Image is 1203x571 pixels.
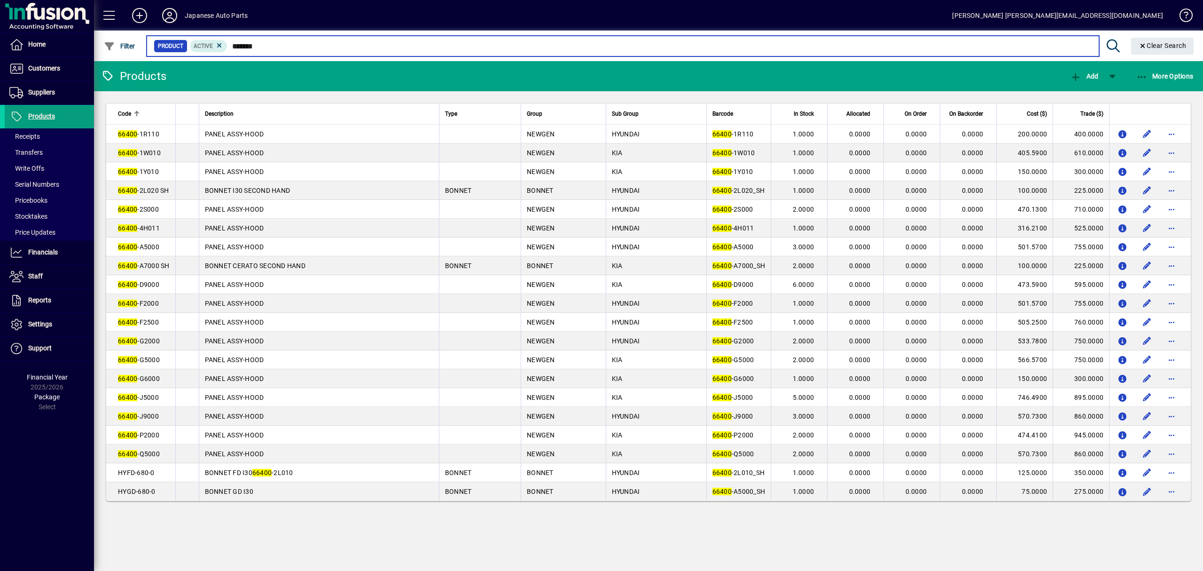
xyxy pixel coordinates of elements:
[205,168,264,175] span: PANEL ASSY-HOOD
[849,149,871,157] span: 0.0000
[712,168,732,175] em: 66400
[996,350,1053,369] td: 566.5700
[1140,164,1155,179] button: Edit
[962,130,984,138] span: 0.0000
[996,388,1053,407] td: 746.4900
[1053,275,1109,294] td: 595.0000
[996,143,1053,162] td: 405.5900
[1140,296,1155,311] button: Edit
[712,281,754,288] span: -D9000
[1027,109,1047,119] span: Cost ($)
[118,206,137,213] em: 66400
[962,262,984,270] span: 0.0000
[712,224,732,232] em: 66400
[1053,125,1109,143] td: 400.0000
[118,109,131,119] span: Code
[527,206,555,213] span: NEWGEN
[846,109,870,119] span: Allocated
[158,41,183,51] span: Product
[712,130,754,138] span: -1R110
[793,375,814,382] span: 1.0000
[712,262,766,270] span: -A7000_SH
[527,109,542,119] span: Group
[612,206,640,213] span: HYUNDAI
[962,300,984,307] span: 0.0000
[712,318,753,326] span: -F2500
[712,109,766,119] div: Barcode
[9,181,59,188] span: Serial Numbers
[101,69,166,84] div: Products
[118,206,159,213] span: -2S000
[793,318,814,326] span: 1.0000
[1053,238,1109,256] td: 755.0000
[712,337,754,345] span: -G2000
[1140,127,1155,142] button: Edit
[612,300,640,307] span: HYUNDAI
[118,130,137,138] em: 66400
[793,206,814,213] span: 2.0000
[793,224,814,232] span: 1.0000
[1053,200,1109,219] td: 710.0000
[9,149,43,156] span: Transfers
[1140,258,1155,273] button: Edit
[612,109,639,119] span: Sub Group
[27,373,68,381] span: Financial Year
[527,262,554,270] span: BONNET
[118,262,170,270] span: -A7000 SH
[527,149,555,157] span: NEWGEN
[612,149,623,157] span: KIA
[1136,72,1194,80] span: More Options
[1164,145,1179,160] button: More options
[118,337,160,345] span: -G2000
[712,149,732,157] em: 66400
[118,187,169,194] span: -2L020 SH
[1140,371,1155,386] button: Edit
[712,375,732,382] em: 66400
[612,109,701,119] div: Sub Group
[118,168,137,175] em: 66400
[9,165,44,172] span: Write Offs
[118,300,137,307] em: 66400
[712,149,755,157] span: -1W010
[1172,2,1191,32] a: Knowledge Base
[205,356,264,364] span: PANEL ASSY-HOOD
[1140,183,1155,198] button: Edit
[1164,183,1179,198] button: More options
[849,187,871,194] span: 0.0000
[849,281,871,288] span: 0.0000
[5,289,94,312] a: Reports
[777,109,822,119] div: In Stock
[527,130,555,138] span: NEWGEN
[849,224,871,232] span: 0.0000
[205,206,264,213] span: PANEL ASSY-HOOD
[996,238,1053,256] td: 501.5700
[712,206,753,213] span: -2S000
[712,187,732,194] em: 66400
[185,8,248,23] div: Japanese Auto Parts
[612,130,640,138] span: HYUNDAI
[1053,143,1109,162] td: 610.0000
[612,375,623,382] span: KIA
[849,300,871,307] span: 0.0000
[1164,258,1179,273] button: More options
[849,168,871,175] span: 0.0000
[849,318,871,326] span: 0.0000
[1140,428,1155,443] button: Edit
[445,187,472,194] span: BONNET
[118,375,160,382] span: -G6000
[1164,127,1179,142] button: More options
[5,224,94,240] a: Price Updates
[1053,256,1109,275] td: 225.0000
[949,109,983,119] span: On Backorder
[849,262,871,270] span: 0.0000
[118,375,137,382] em: 66400
[996,275,1053,294] td: 473.5900
[9,229,55,236] span: Price Updates
[118,281,137,288] em: 66400
[527,224,555,232] span: NEWGEN
[996,294,1053,313] td: 501.5700
[906,375,927,382] span: 0.0000
[9,133,40,140] span: Receipts
[1164,390,1179,405] button: More options
[118,356,137,364] em: 66400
